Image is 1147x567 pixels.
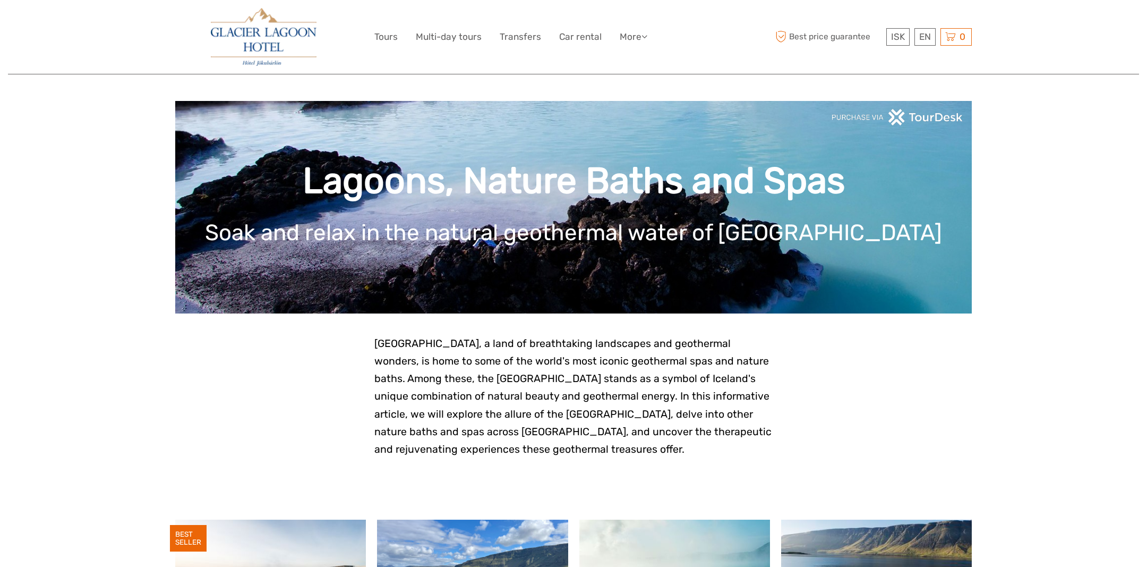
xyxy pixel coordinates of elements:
[914,28,936,46] div: EN
[620,29,647,45] a: More
[891,31,905,42] span: ISK
[374,29,398,45] a: Tours
[773,28,884,46] span: Best price guarantee
[416,29,482,45] a: Multi-day tours
[831,109,964,125] img: PurchaseViaTourDeskwhite.png
[170,525,207,552] div: BEST SELLER
[211,8,316,66] img: 2790-86ba44ba-e5e5-4a53-8ab7-28051417b7bc_logo_big.jpg
[191,159,956,202] h1: Lagoons, Nature Baths and Spas
[374,337,772,455] span: [GEOGRAPHIC_DATA], a land of breathtaking landscapes and geothermal wonders, is home to some of t...
[958,31,967,42] span: 0
[191,219,956,246] h1: Soak and relax in the natural geothermal water of [GEOGRAPHIC_DATA]
[500,29,541,45] a: Transfers
[559,29,602,45] a: Car rental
